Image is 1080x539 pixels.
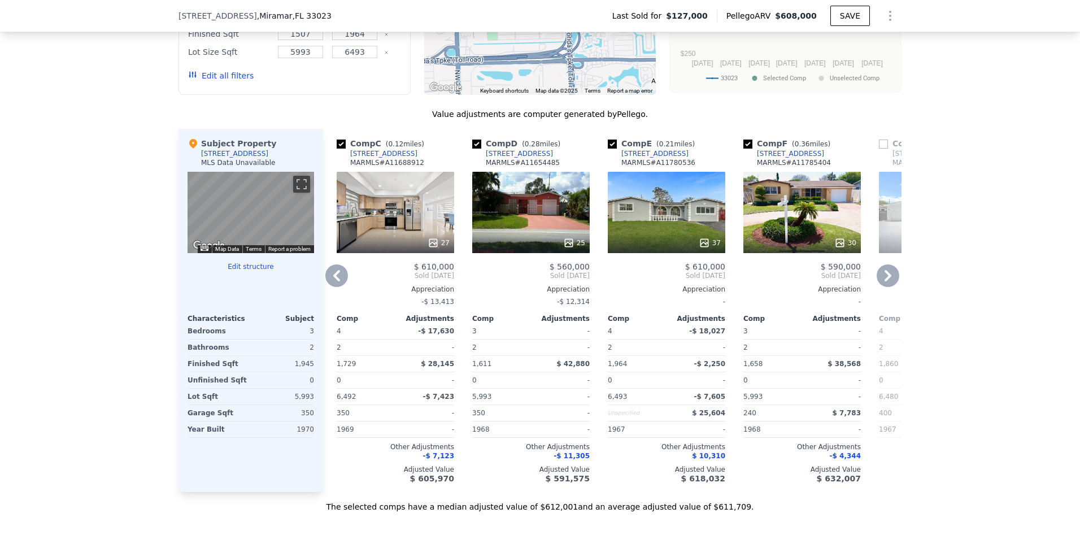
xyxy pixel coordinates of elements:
[188,323,249,339] div: Bedrooms
[472,340,529,355] div: 2
[517,140,565,148] span: ( miles)
[178,492,902,512] div: The selected comps have a median adjusted value of $612,001 and an average adjusted value of $611...
[681,50,696,58] text: $250
[743,294,861,310] div: -
[472,138,565,149] div: Comp D
[879,5,902,27] button: Show Options
[669,340,725,355] div: -
[533,389,590,405] div: -
[188,26,271,42] div: Finished Sqft
[804,389,861,405] div: -
[427,80,464,95] img: Google
[188,44,271,60] div: Lot Size Sqft
[188,372,249,388] div: Unfinished Sqft
[743,327,748,335] span: 3
[398,372,454,388] div: -
[550,262,590,271] span: $ 560,000
[879,314,938,323] div: Comp
[748,59,770,67] text: [DATE]
[608,465,725,474] div: Adjusted Value
[268,246,311,252] a: Report a problem
[892,158,966,167] div: MARMLS # A11808738
[188,405,249,421] div: Garage Sqft
[350,149,417,158] div: [STREET_ADDRESS]
[486,149,553,158] div: [STREET_ADDRESS]
[188,172,314,253] div: Map
[621,158,695,167] div: MARMLS # A11780536
[418,327,454,335] span: -$ 17,630
[666,10,708,21] span: $127,000
[775,11,817,20] span: $608,000
[743,138,835,149] div: Comp F
[608,271,725,280] span: Sold [DATE]
[533,323,590,339] div: -
[692,452,725,460] span: $ 10,310
[830,75,879,82] text: Unselected Comp
[652,140,699,148] span: ( miles)
[804,372,861,388] div: -
[178,10,257,21] span: [STREET_ADDRESS]
[423,452,454,460] span: -$ 7,123
[879,294,996,310] div: -
[743,442,861,451] div: Other Adjustments
[395,314,454,323] div: Adjustments
[188,340,249,355] div: Bathrooms
[533,405,590,421] div: -
[421,298,454,306] span: -$ 13,413
[337,271,454,280] span: Sold [DATE]
[743,271,861,280] span: Sold [DATE]
[879,340,935,355] div: 2
[608,149,689,158] a: [STREET_ADDRESS]
[384,32,389,37] button: Clear
[608,405,664,421] div: Unspecified
[188,314,251,323] div: Characteristics
[879,421,935,437] div: 1967
[472,327,477,335] span: 3
[694,360,725,368] span: -$ 2,250
[201,149,268,158] div: [STREET_ADDRESS]
[608,376,612,384] span: 0
[743,360,763,368] span: 1,658
[608,421,664,437] div: 1967
[480,87,529,95] button: Keyboard shortcuts
[692,59,713,67] text: [DATE]
[720,59,742,67] text: [DATE]
[414,262,454,271] span: $ 610,000
[879,149,960,158] a: [STREET_ADDRESS]
[694,393,725,401] span: -$ 7,605
[190,238,228,253] a: Open this area in Google Maps (opens a new window)
[337,393,356,401] span: 6,492
[190,238,228,253] img: Google
[608,285,725,294] div: Appreciation
[892,149,960,158] div: [STREET_ADDRESS]
[188,138,276,149] div: Subject Property
[533,421,590,437] div: -
[188,356,249,372] div: Finished Sqft
[472,442,590,451] div: Other Adjustments
[667,314,725,323] div: Adjustments
[293,176,310,193] button: Toggle fullscreen view
[804,59,826,67] text: [DATE]
[607,88,652,94] a: Report a map error
[253,389,314,405] div: 5,993
[337,442,454,451] div: Other Adjustments
[398,421,454,437] div: -
[608,327,612,335] span: 4
[423,393,454,401] span: -$ 7,423
[337,149,417,158] a: [STREET_ADDRESS]
[188,421,249,437] div: Year Built
[251,314,314,323] div: Subject
[337,327,341,335] span: 4
[830,6,870,26] button: SAVE
[787,140,835,148] span: ( miles)
[763,75,806,82] text: Selected Comp
[743,421,800,437] div: 1968
[398,405,454,421] div: -
[692,409,725,417] span: $ 25,604
[188,389,249,405] div: Lot Sqft
[472,465,590,474] div: Adjusted Value
[398,340,454,355] div: -
[337,465,454,474] div: Adjusted Value
[879,376,883,384] span: 0
[178,108,902,120] div: Value adjustments are computer generated by Pellego .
